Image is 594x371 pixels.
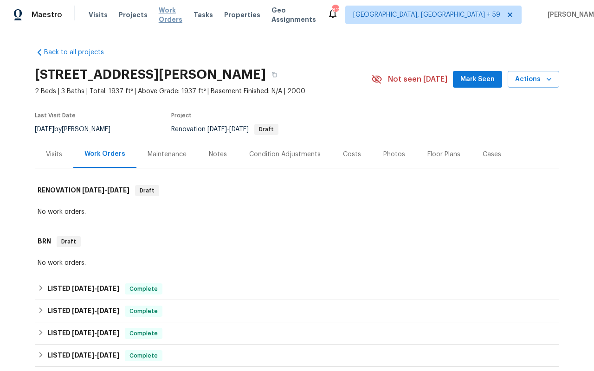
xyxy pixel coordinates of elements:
[35,126,54,133] span: [DATE]
[515,74,552,85] span: Actions
[353,10,500,19] span: [GEOGRAPHIC_DATA], [GEOGRAPHIC_DATA] + 59
[35,300,559,322] div: LISTED [DATE]-[DATE]Complete
[38,207,556,217] div: No work orders.
[460,74,495,85] span: Mark Seen
[383,150,405,159] div: Photos
[107,187,129,193] span: [DATE]
[224,10,260,19] span: Properties
[32,10,62,19] span: Maestro
[35,48,124,57] a: Back to all projects
[35,227,559,256] div: BRN Draft
[126,329,161,338] span: Complete
[35,87,371,96] span: 2 Beds | 3 Baths | Total: 1937 ft² | Above Grade: 1937 ft² | Basement Finished: N/A | 2000
[35,70,266,79] h2: [STREET_ADDRESS][PERSON_NAME]
[97,352,119,358] span: [DATE]
[72,307,94,314] span: [DATE]
[126,351,161,360] span: Complete
[126,284,161,294] span: Complete
[72,307,119,314] span: -
[119,10,148,19] span: Projects
[58,237,80,246] span: Draft
[209,150,227,159] div: Notes
[159,6,182,24] span: Work Orders
[82,187,129,193] span: -
[47,350,119,361] h6: LISTED
[255,127,278,132] span: Draft
[38,185,129,196] h6: RENOVATION
[171,113,192,118] span: Project
[207,126,249,133] span: -
[47,328,119,339] h6: LISTED
[47,306,119,317] h6: LISTED
[72,330,119,336] span: -
[343,150,361,159] div: Costs
[38,236,51,247] h6: BRN
[72,285,94,292] span: [DATE]
[126,307,161,316] span: Complete
[89,10,108,19] span: Visits
[266,66,283,83] button: Copy Address
[46,150,62,159] div: Visits
[508,71,559,88] button: Actions
[388,75,447,84] span: Not seen [DATE]
[35,322,559,345] div: LISTED [DATE]-[DATE]Complete
[332,6,338,15] div: 812
[427,150,460,159] div: Floor Plans
[35,345,559,367] div: LISTED [DATE]-[DATE]Complete
[483,150,501,159] div: Cases
[171,126,278,133] span: Renovation
[35,176,559,205] div: RENOVATION [DATE]-[DATE]Draft
[72,352,94,358] span: [DATE]
[47,283,119,294] h6: LISTED
[38,258,556,268] div: No work orders.
[97,285,119,292] span: [DATE]
[148,150,187,159] div: Maintenance
[271,6,316,24] span: Geo Assignments
[249,150,321,159] div: Condition Adjustments
[136,186,158,195] span: Draft
[82,187,104,193] span: [DATE]
[97,307,119,314] span: [DATE]
[72,330,94,336] span: [DATE]
[35,113,76,118] span: Last Visit Date
[72,285,119,292] span: -
[35,124,122,135] div: by [PERSON_NAME]
[207,126,227,133] span: [DATE]
[72,352,119,358] span: -
[453,71,502,88] button: Mark Seen
[229,126,249,133] span: [DATE]
[84,149,125,159] div: Work Orders
[35,278,559,300] div: LISTED [DATE]-[DATE]Complete
[194,12,213,18] span: Tasks
[97,330,119,336] span: [DATE]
